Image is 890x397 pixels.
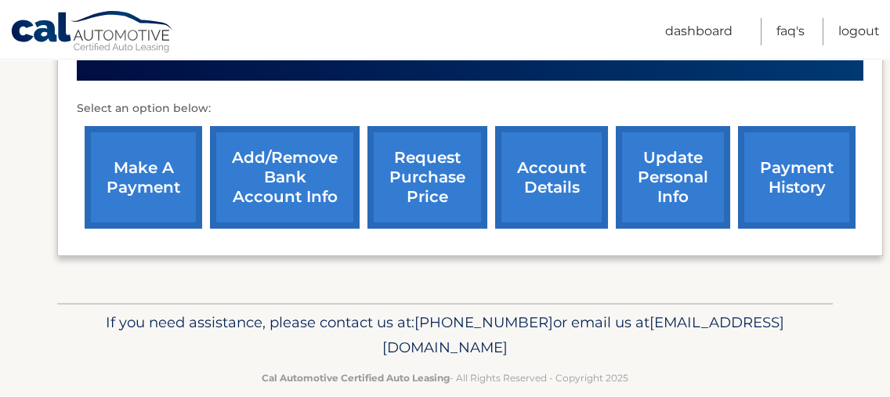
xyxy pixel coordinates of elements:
[67,310,823,360] p: If you need assistance, please contact us at: or email us at
[738,126,856,229] a: payment history
[414,313,553,331] span: [PHONE_NUMBER]
[85,126,202,229] a: make a payment
[10,10,175,56] a: Cal Automotive
[838,18,880,45] a: Logout
[262,372,450,384] strong: Cal Automotive Certified Auto Leasing
[77,99,863,118] p: Select an option below:
[382,313,784,356] span: [EMAIL_ADDRESS][DOMAIN_NAME]
[210,126,360,229] a: Add/Remove bank account info
[367,126,487,229] a: request purchase price
[665,18,733,45] a: Dashboard
[495,126,608,229] a: account details
[67,370,823,386] p: - All Rights Reserved - Copyright 2025
[776,18,805,45] a: FAQ's
[616,126,730,229] a: update personal info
